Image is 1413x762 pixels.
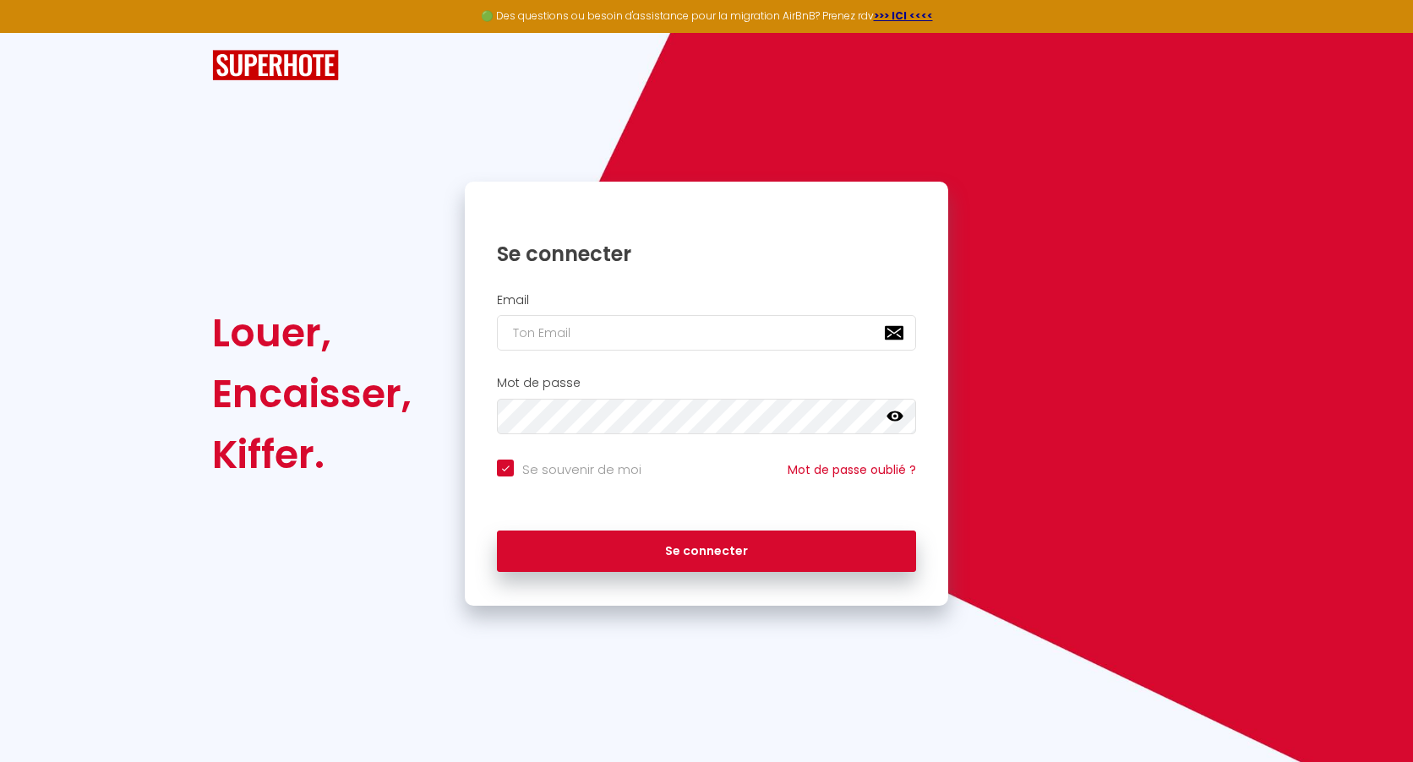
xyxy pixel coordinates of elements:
[497,315,916,351] input: Ton Email
[212,363,412,424] div: Encaisser,
[212,424,412,485] div: Kiffer.
[788,461,916,478] a: Mot de passe oublié ?
[497,241,916,267] h1: Se connecter
[874,8,933,23] a: >>> ICI <<<<
[212,302,412,363] div: Louer,
[497,376,916,390] h2: Mot de passe
[497,531,916,573] button: Se connecter
[212,50,339,81] img: SuperHote logo
[497,293,916,308] h2: Email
